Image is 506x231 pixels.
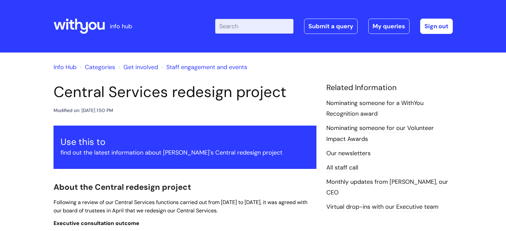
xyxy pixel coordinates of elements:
span: About the Central redesign project [54,182,191,192]
p: find out the latest information about [PERSON_NAME]'s Central redesign project [61,147,309,158]
a: Nominating someone for a WithYou Recognition award [326,99,423,118]
a: Nominating someone for our Volunteer Impact Awards [326,124,434,143]
h4: Related Information [326,83,453,92]
a: Virtual drop-ins with our Executive team [326,203,438,211]
span: Executive consultation outcome [54,220,139,227]
a: Sign out [420,19,453,34]
a: Submit a query [304,19,358,34]
a: Monthly updates from [PERSON_NAME], our CEO [326,178,448,197]
a: My queries [368,19,410,34]
div: Modified on: [DATE] 1:50 PM [54,106,113,115]
div: | - [215,19,453,34]
h3: Use this to [61,137,309,147]
li: Staff engagement and events [160,62,247,72]
h1: Central Services redesign project [54,83,316,101]
span: Following a review of our Central Services functions carried out from [DATE] to [DATE], it was ag... [54,199,307,214]
a: Get involved [123,63,158,71]
a: Categories [85,63,115,71]
a: All staff call [326,164,358,172]
input: Search [215,19,293,34]
li: Solution home [78,62,115,72]
a: Our newsletters [326,149,371,158]
a: Staff engagement and events [166,63,247,71]
p: info hub [110,21,132,32]
a: Info Hub [54,63,77,71]
li: Get involved [117,62,158,72]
